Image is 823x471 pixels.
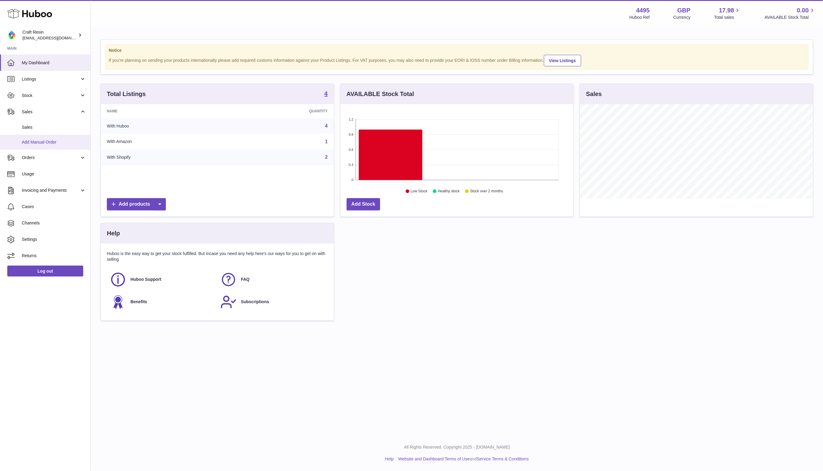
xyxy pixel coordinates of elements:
[22,35,89,40] span: [EMAIL_ADDRESS][DOMAIN_NAME]
[349,148,353,151] text: 0.6
[325,123,328,128] a: 4
[7,31,16,40] img: craftresinuk@gmail.com
[325,154,328,160] a: 2
[241,277,250,282] span: FAQ
[470,189,503,194] text: Stock over 2 months
[347,198,380,211] a: Add Stock
[110,294,214,310] a: Benefits
[477,456,529,461] a: Service Terms & Conditions
[22,29,77,41] div: Craft Resin
[110,271,214,288] a: Huboo Support
[109,48,805,53] strong: Notice
[411,189,428,194] text: Low Stock
[22,109,80,115] span: Sales
[385,456,394,461] a: Help
[22,253,86,259] span: Returns
[220,294,325,310] a: Subscriptions
[22,124,86,130] span: Sales
[22,76,80,82] span: Listings
[130,299,147,305] span: Benefits
[101,104,228,118] th: Name
[765,6,816,20] a: 0.00 AVAILABLE Stock Total
[636,6,650,15] strong: 4495
[109,54,805,66] div: If you're planning on sending your products internationally please add required customs informati...
[107,198,166,211] a: Add products
[22,93,80,98] span: Stock
[765,15,816,20] span: AVAILABLE Stock Total
[630,15,650,20] div: Huboo Ref
[396,456,529,462] li: and
[677,6,690,15] strong: GBP
[130,277,161,282] span: Huboo Support
[438,189,460,194] text: Healthy stock
[22,187,80,193] span: Invoicing and Payments
[714,6,741,20] a: 17.98 Total sales
[241,299,269,305] span: Subscriptions
[7,266,83,277] a: Log out
[349,133,353,136] text: 0.9
[22,60,86,66] span: My Dashboard
[398,456,470,461] a: Website and Dashboard Terms of Use
[673,15,691,20] div: Currency
[107,251,328,262] p: Huboo is the easy way to get your stock fulfilled. But incase you need any help here's our ways f...
[797,6,809,15] span: 0.00
[22,204,86,210] span: Cases
[324,91,328,97] strong: 4
[220,271,325,288] a: FAQ
[107,229,120,237] h3: Help
[22,171,86,177] span: Usage
[719,6,734,15] span: 17.98
[107,90,146,98] h3: Total Listings
[324,91,328,98] a: 4
[101,149,228,165] td: With Shopify
[714,15,741,20] span: Total sales
[325,139,328,144] a: 1
[544,55,581,66] a: View Listings
[22,220,86,226] span: Channels
[22,139,86,145] span: Add Manual Order
[228,104,334,118] th: Quantity
[22,155,80,161] span: Orders
[22,237,86,242] span: Settings
[586,90,602,98] h3: Sales
[101,118,228,134] td: With Huboo
[349,163,353,167] text: 0.3
[351,178,353,182] text: 0
[96,444,818,450] p: All Rights Reserved. Copyright 2025 - [DOMAIN_NAME]
[347,90,414,98] h3: AVAILABLE Stock Total
[101,134,228,150] td: With Amazon
[349,118,353,121] text: 1.2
